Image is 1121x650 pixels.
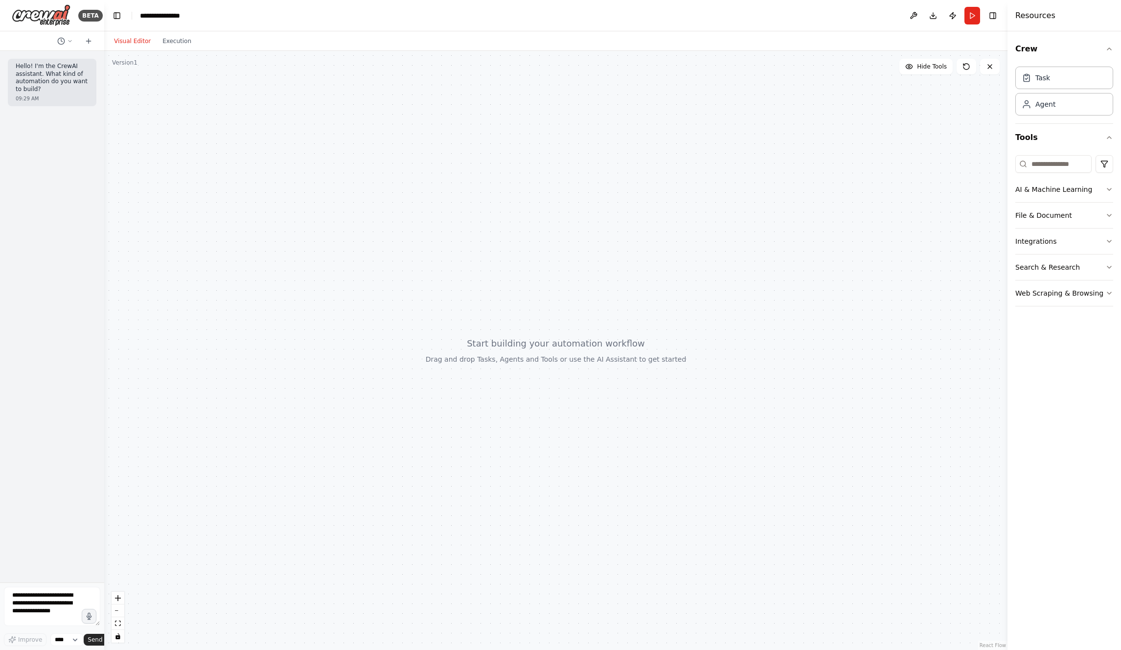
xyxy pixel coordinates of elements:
[108,35,157,47] button: Visual Editor
[53,35,77,47] button: Switch to previous chat
[16,63,89,93] p: Hello! I'm the CrewAI assistant. What kind of automation do you want to build?
[1035,73,1050,83] div: Task
[157,35,197,47] button: Execution
[1015,63,1113,123] div: Crew
[112,630,124,643] button: toggle interactivity
[1015,255,1113,280] button: Search & Research
[1015,124,1113,151] button: Tools
[81,35,96,47] button: Start a new chat
[112,592,124,604] button: zoom in
[1015,10,1055,22] h4: Resources
[1015,229,1113,254] button: Integrations
[12,4,70,26] img: Logo
[78,10,103,22] div: BETA
[1015,203,1113,228] button: File & Document
[140,11,180,21] nav: breadcrumb
[1015,280,1113,306] button: Web Scraping & Browsing
[4,633,46,646] button: Improve
[1015,151,1113,314] div: Tools
[1035,99,1055,109] div: Agent
[1015,177,1113,202] button: AI & Machine Learning
[112,592,124,643] div: React Flow controls
[112,617,124,630] button: fit view
[88,636,102,644] span: Send
[18,636,42,644] span: Improve
[112,59,137,67] div: Version 1
[986,9,1000,23] button: Hide right sidebar
[1015,35,1113,63] button: Crew
[82,609,96,624] button: Click to speak your automation idea
[110,9,124,23] button: Hide left sidebar
[899,59,953,74] button: Hide Tools
[112,604,124,617] button: zoom out
[84,634,114,646] button: Send
[980,643,1006,648] a: React Flow attribution
[16,95,89,102] div: 09:29 AM
[917,63,947,70] span: Hide Tools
